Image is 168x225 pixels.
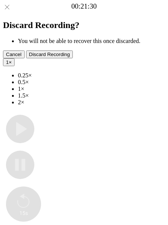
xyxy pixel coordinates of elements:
span: 1 [6,59,9,65]
li: 0.25× [18,72,165,79]
li: You will not be able to recover this once discarded. [18,38,165,44]
li: 2× [18,99,165,106]
a: 00:21:30 [71,2,97,10]
button: Cancel [3,50,25,58]
li: 0.5× [18,79,165,86]
h2: Discard Recording? [3,20,165,30]
button: Discard Recording [26,50,73,58]
button: 1× [3,58,15,66]
li: 1.5× [18,92,165,99]
li: 1× [18,86,165,92]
